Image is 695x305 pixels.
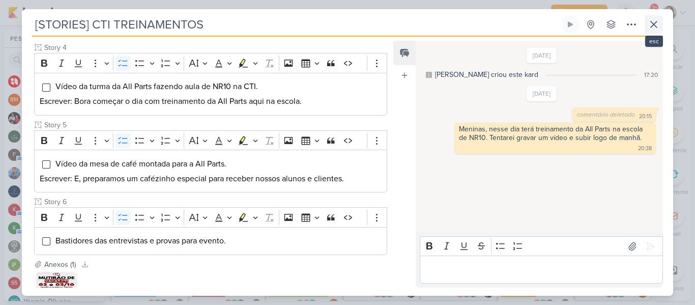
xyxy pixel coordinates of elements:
[34,150,387,192] div: Editor editing area: main
[435,69,538,80] div: [PERSON_NAME] criou este kard
[34,130,387,150] div: Editor toolbar
[44,259,76,270] div: Anexos (1)
[55,236,226,246] span: Bastidores das entrevistas e provas para evento.
[577,111,635,118] span: comentário deletado
[55,159,226,169] span: Vídeo da mesa de café montada para a All Parts.
[420,236,663,256] div: Editor toolbar
[42,197,387,207] input: Texto sem título
[42,42,387,53] input: Texto sem título
[34,207,387,227] div: Editor toolbar
[645,36,663,47] div: esc
[644,70,658,79] div: 17:20
[459,125,645,142] div: Meninas, nesse dia terá treinamento da All Parts na escola de NR10. Tentarei gravar um vídeo e su...
[42,120,387,130] input: Texto sem título
[34,53,387,73] div: Editor toolbar
[638,145,652,153] div: 20:38
[40,173,382,185] p: Escrever: E, preparamos um cafézinho especial para receber nossos alunos e clientes.
[566,20,574,29] div: Ligar relógio
[34,73,387,116] div: Editor editing area: main
[40,95,382,107] p: Escrever: Bora começar o dia com treinamento da All Parts aqui na escola.
[639,113,652,121] div: 20:15
[34,227,387,255] div: Editor editing area: main
[32,15,559,34] input: Kard Sem Título
[55,81,258,92] span: Vídeo da turma da All Parts fazendo aula de NR10 na CTI.
[420,256,663,284] div: Editor editing area: main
